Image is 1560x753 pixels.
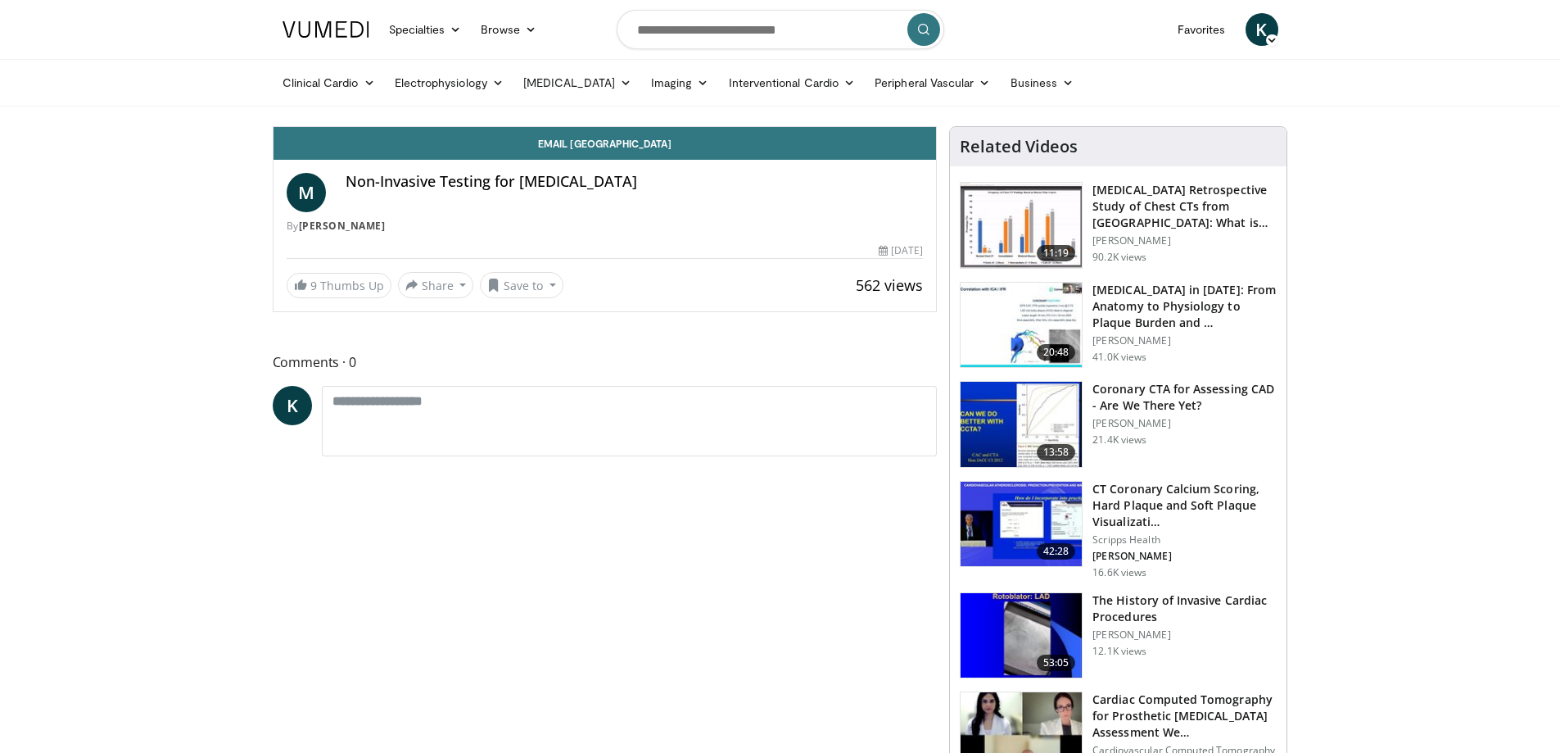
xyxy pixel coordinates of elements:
a: 53:05 The History of Invasive Cardiac Procedures [PERSON_NAME] 12.1K views [960,592,1277,679]
a: [PERSON_NAME] [299,219,386,233]
p: [PERSON_NAME] [1092,234,1277,247]
a: 11:19 [MEDICAL_DATA] Retrospective Study of Chest CTs from [GEOGRAPHIC_DATA]: What is the Re… [PE... [960,182,1277,269]
img: 34b2b9a4-89e5-4b8c-b553-8a638b61a706.150x105_q85_crop-smart_upscale.jpg [961,382,1082,467]
h4: Related Videos [960,137,1078,156]
span: Comments 0 [273,352,938,373]
p: [PERSON_NAME] [1092,550,1277,563]
a: Email [GEOGRAPHIC_DATA] [274,127,937,160]
div: By [287,219,924,234]
span: 11:19 [1037,245,1076,261]
img: VuMedi Logo [283,21,369,38]
img: 4ea3ec1a-320e-4f01-b4eb-a8bc26375e8f.150x105_q85_crop-smart_upscale.jpg [961,482,1082,567]
a: Electrophysiology [385,66,513,99]
span: 53:05 [1037,655,1076,671]
img: 823da73b-7a00-425d-bb7f-45c8b03b10c3.150x105_q85_crop-smart_upscale.jpg [961,283,1082,368]
h3: CT Coronary Calcium Scoring, Hard Plaque and Soft Plaque Visualizati… [1092,481,1277,530]
h3: The History of Invasive Cardiac Procedures [1092,592,1277,625]
h3: Cardiac Computed Tomography for Prosthetic [MEDICAL_DATA] Assessment We… [1092,692,1277,741]
p: Scripps Health [1092,533,1277,547]
a: [MEDICAL_DATA] [513,66,641,99]
p: [PERSON_NAME] [1092,417,1277,430]
a: Imaging [641,66,719,99]
span: 20:48 [1037,344,1076,361]
span: 9 [310,278,317,293]
h4: Non-Invasive Testing for [MEDICAL_DATA] [346,173,924,191]
p: 21.4K views [1092,433,1146,447]
button: Save to [480,272,563,298]
p: [PERSON_NAME] [1092,334,1277,347]
input: Search topics, interventions [617,10,944,49]
a: Clinical Cardio [273,66,385,99]
a: 13:58 Coronary CTA for Assessing CAD - Are We There Yet? [PERSON_NAME] 21.4K views [960,381,1277,468]
img: c2eb46a3-50d3-446d-a553-a9f8510c7760.150x105_q85_crop-smart_upscale.jpg [961,183,1082,268]
img: a9c9c892-6047-43b2-99ef-dda026a14e5f.150x105_q85_crop-smart_upscale.jpg [961,593,1082,678]
span: 562 views [856,275,923,295]
a: Business [1001,66,1084,99]
a: 42:28 CT Coronary Calcium Scoring, Hard Plaque and Soft Plaque Visualizati… Scripps Health [PERSO... [960,481,1277,579]
a: K [1246,13,1278,46]
button: Share [398,272,474,298]
a: Favorites [1168,13,1236,46]
a: Interventional Cardio [719,66,866,99]
h3: Coronary CTA for Assessing CAD - Are We There Yet? [1092,381,1277,414]
p: 12.1K views [1092,645,1146,658]
span: 13:58 [1037,444,1076,460]
p: 90.2K views [1092,251,1146,264]
h3: [MEDICAL_DATA] Retrospective Study of Chest CTs from [GEOGRAPHIC_DATA]: What is the Re… [1092,182,1277,231]
p: 41.0K views [1092,351,1146,364]
a: Browse [471,13,546,46]
p: 16.6K views [1092,566,1146,579]
a: Specialties [379,13,472,46]
a: M [287,173,326,212]
a: K [273,386,312,425]
h3: [MEDICAL_DATA] in [DATE]: From Anatomy to Physiology to Plaque Burden and … [1092,282,1277,331]
a: 9 Thumbs Up [287,273,391,298]
span: 42:28 [1037,543,1076,560]
a: 20:48 [MEDICAL_DATA] in [DATE]: From Anatomy to Physiology to Plaque Burden and … [PERSON_NAME] 4... [960,282,1277,369]
a: Peripheral Vascular [865,66,1000,99]
p: [PERSON_NAME] [1092,628,1277,642]
div: [DATE] [879,243,923,258]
